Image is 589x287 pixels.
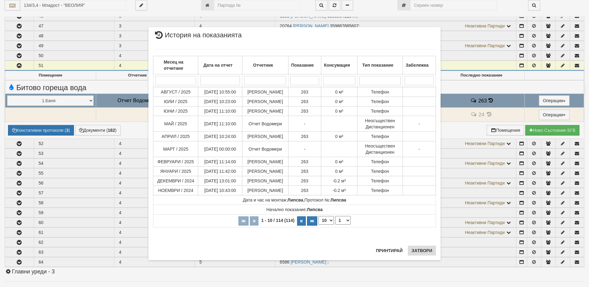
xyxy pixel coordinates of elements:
[242,186,288,195] td: [PERSON_NAME]
[250,216,258,226] button: Предишна страница
[203,63,233,68] b: Дата на отчет
[198,157,242,167] td: [DATE] 11:14:00
[357,186,403,195] td: Телефон
[335,159,343,164] span: 0 м³
[324,63,350,68] b: Консумация
[301,169,308,174] span: 263
[267,207,323,212] span: Начално показание:
[242,141,288,157] td: Отчет Водомери
[357,141,403,157] td: Неосъществен Дистанционен
[253,63,273,68] b: Отчетник
[301,99,308,104] span: 263
[260,218,296,223] span: 1 - 10 / 114 (114)
[297,216,306,226] button: Следваща страница
[198,132,242,141] td: [DATE] 10:24:00
[153,176,198,186] td: ДЕКЕМВРИ / 2024
[357,106,403,116] td: Телефон
[335,89,343,94] span: 0 м³
[288,198,303,202] strong: Липсва
[335,99,343,104] span: 0 м³
[153,106,198,116] td: ЮНИ / 2025
[242,176,288,186] td: [PERSON_NAME]
[291,63,314,68] b: Показание
[301,134,308,139] span: 263
[403,56,436,74] th: Забележка: No sort applied, activate to apply an ascending sort
[335,134,343,139] span: 0 м³
[243,198,303,202] span: Дата и час на монтаж:
[242,87,288,97] td: [PERSON_NAME]
[321,56,357,74] th: Консумация: No sort applied, activate to apply an ascending sort
[318,216,334,225] select: Брой редове на страница
[419,121,420,126] span: -
[357,87,403,97] td: Телефон
[335,216,351,225] select: Страница номер
[153,56,198,74] th: Месец на отчитане: No sort applied, activate to apply an ascending sort
[305,198,346,202] span: Протокол №:
[242,132,288,141] td: [PERSON_NAME]
[153,87,198,97] td: АВГУСТ / 2025
[238,216,249,226] button: Първа страница
[357,132,403,141] td: Телефон
[301,178,308,183] span: 263
[242,116,288,132] td: Отчет Водомери
[357,167,403,176] td: Телефон
[357,56,403,74] th: Тип показание: No sort applied, activate to apply an ascending sort
[357,97,403,106] td: Телефон
[198,141,242,157] td: [DATE] 00:00:00
[335,109,343,114] span: 0 м³
[304,121,305,126] span: -
[335,169,343,174] span: 0 м³
[198,167,242,176] td: [DATE] 11:42:00
[419,147,420,152] span: -
[242,157,288,167] td: [PERSON_NAME]
[164,60,183,71] b: Месец на отчитане
[357,157,403,167] td: Телефон
[153,195,436,205] td: ,
[198,97,242,106] td: [DATE] 10:23:00
[357,116,403,132] td: Неосъществен Дистанционен
[242,167,288,176] td: [PERSON_NAME]
[307,216,317,226] button: Последна страница
[301,89,308,94] span: 263
[301,188,308,193] span: 263
[304,147,305,152] span: -
[153,167,198,176] td: ЯНУАРИ / 2025
[331,198,346,202] strong: Липсва
[198,56,242,74] th: Дата на отчет: No sort applied, activate to apply an ascending sort
[198,186,242,195] td: [DATE] 10:43:00
[198,87,242,97] td: [DATE] 10:55:00
[242,97,288,106] td: [PERSON_NAME]
[153,32,242,43] span: История на показанията
[288,56,321,74] th: Показание: No sort applied, activate to apply an ascending sort
[307,207,323,212] strong: Липсва
[153,141,198,157] td: МАРТ / 2025
[372,246,406,256] button: Принтирай
[153,132,198,141] td: АПРИЛ / 2025
[301,109,308,114] span: 263
[301,159,308,164] span: 263
[333,178,346,183] span: -0.2 м³
[153,157,198,167] td: ФЕВРУАРИ / 2025
[198,106,242,116] td: [DATE] 11:10:00
[153,97,198,106] td: ЮЛИ / 2025
[153,186,198,195] td: НОЕМВРИ / 2024
[406,63,429,68] b: Забележка
[153,116,198,132] td: МАЙ / 2025
[333,188,346,193] span: -0.2 м³
[198,116,242,132] td: [DATE] 11:10:00
[357,176,403,186] td: Телефон
[242,106,288,116] td: [PERSON_NAME]
[408,246,436,256] button: Затвори
[242,56,288,74] th: Отчетник: No sort applied, activate to apply an ascending sort
[198,176,242,186] td: [DATE] 13:01:00
[362,63,393,68] b: Тип показание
